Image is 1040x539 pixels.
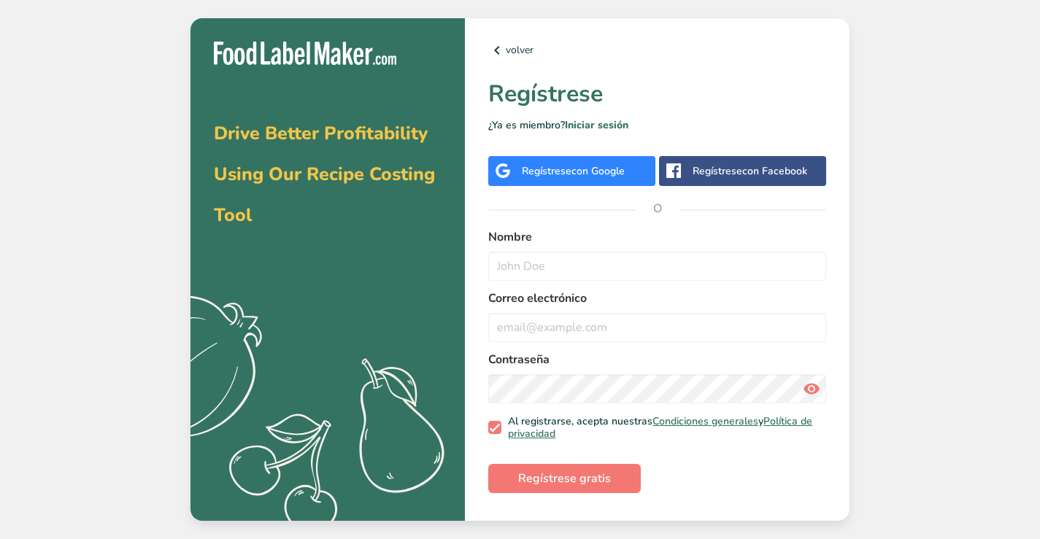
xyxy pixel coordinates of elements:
span: con Google [571,164,625,178]
a: Política de privacidad [508,414,812,441]
button: Regístrese gratis [488,464,641,493]
div: Regístrese [522,163,625,179]
label: Nombre [488,228,826,246]
a: volver [488,42,826,59]
img: Food Label Maker [214,42,396,66]
p: ¿Ya es miembro? [488,117,826,133]
a: Iniciar sesión [565,118,628,132]
span: Regístrese gratis [518,470,611,487]
label: Contraseña [488,351,826,368]
div: Regístrese [693,163,807,179]
input: email@example.com [488,313,826,342]
label: Correo electrónico [488,290,826,307]
span: O [636,187,679,230]
h1: Regístrese [488,77,826,112]
span: Drive Better Profitability Using Our Recipe Costing Tool [214,121,435,228]
a: Condiciones generales [652,414,758,428]
span: Al registrarse, acepta nuestras y [501,415,821,441]
input: John Doe [488,252,826,281]
span: con Facebook [742,164,807,178]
